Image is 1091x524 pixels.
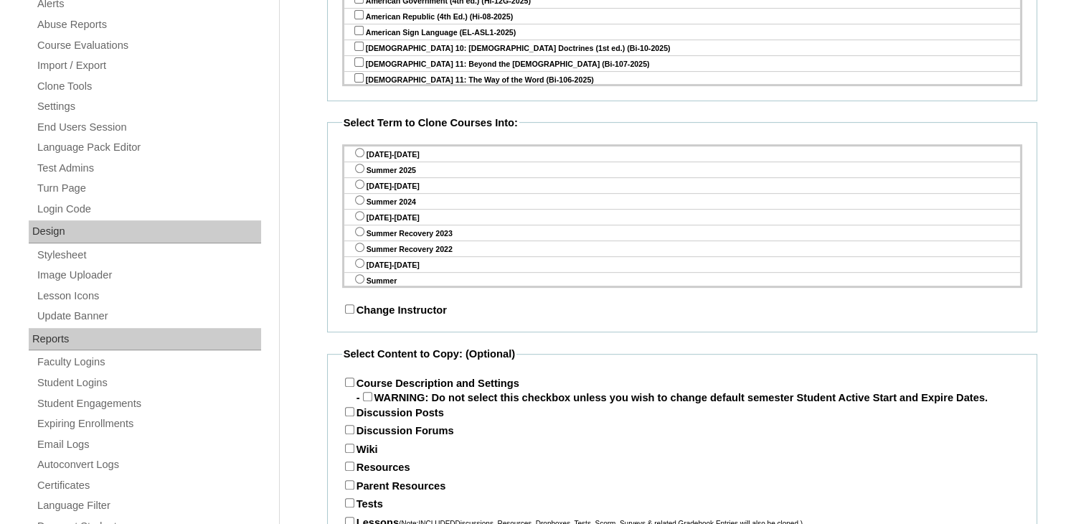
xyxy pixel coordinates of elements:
label: Wiki [342,444,378,455]
a: Stylesheet [36,246,261,264]
div: Reports [29,328,261,351]
div: Summer 2024 [344,194,1020,210]
a: Student Logins [36,374,261,392]
label: Discussion Forums [342,425,454,436]
input: Discussion Posts [345,407,354,416]
a: Image Uploader [36,266,261,284]
a: Student Engagements [36,395,261,413]
div: Summer [344,273,1020,289]
div: [DATE]-[DATE] [344,146,1020,162]
div: [DEMOGRAPHIC_DATA] 11: Beyond the [DEMOGRAPHIC_DATA] (Bi-107-2025) [344,56,1020,72]
input: Discussion Forums [345,425,354,434]
input: Resources [345,462,354,471]
div: [DATE]-[DATE] [344,257,1020,273]
a: Clone Tools [36,78,261,95]
a: Course Evaluations [36,37,261,55]
div: [DEMOGRAPHIC_DATA] 10: [DEMOGRAPHIC_DATA] Doctrines (1st ed.) (Bi-10-2025) [344,40,1020,56]
fieldset: Change Instructor [327,116,1037,333]
div: Design [29,220,261,243]
legend: Select Content to Copy: (Optional) [342,347,516,362]
a: Test Admins [36,159,261,177]
input: Tests [345,498,354,507]
label: Course Description and Settings [342,378,519,389]
a: Import / Export [36,57,261,75]
a: Login Code [36,200,261,218]
a: Expiring Enrollments [36,415,261,433]
a: Email Logs [36,436,261,454]
input: -WARNING: Do not select this checkbox unless you wish to change default semester Student Active S... [363,392,372,401]
div: Summer Recovery 2022 [344,241,1020,257]
legend: Select Term to Clone Courses Into: [342,116,519,131]
a: Turn Page [36,179,261,197]
div: Summer 2025 [344,162,1020,178]
a: Abuse Reports [36,16,261,34]
a: Language Pack Editor [36,139,261,156]
a: Faculty Logins [36,353,261,371]
div: American Republic (4th Ed.) (Hi-08-2025) [344,9,1020,24]
a: End Users Session [36,118,261,136]
label: - WARNING: Do not select this checkbox unless you wish to change default semester Student Active ... [356,392,988,403]
a: Settings [36,98,261,116]
label: Parent Resources [342,480,446,492]
a: Autoconvert Logs [36,456,261,474]
label: Tests [342,498,383,510]
a: Lesson Icons [36,287,261,305]
label: Discussion Posts [342,407,444,418]
div: Summer Recovery 2023 [344,225,1020,241]
input: Wiki [345,444,354,453]
div: [DEMOGRAPHIC_DATA] 11: The Way of the Word (Bi-106-2025) [344,72,1020,88]
input: Parent Resources [345,480,354,490]
a: Update Banner [36,307,261,325]
a: Language Filter [36,497,261,515]
input: Course Description and Settings [345,378,354,387]
div: [DATE]-[DATE] [344,210,1020,225]
label: Resources [342,462,410,473]
div: American Sign Language (EL-ASL1-2025) [344,24,1020,40]
a: Certificates [36,477,261,495]
div: [DATE]-[DATE] [344,178,1020,194]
